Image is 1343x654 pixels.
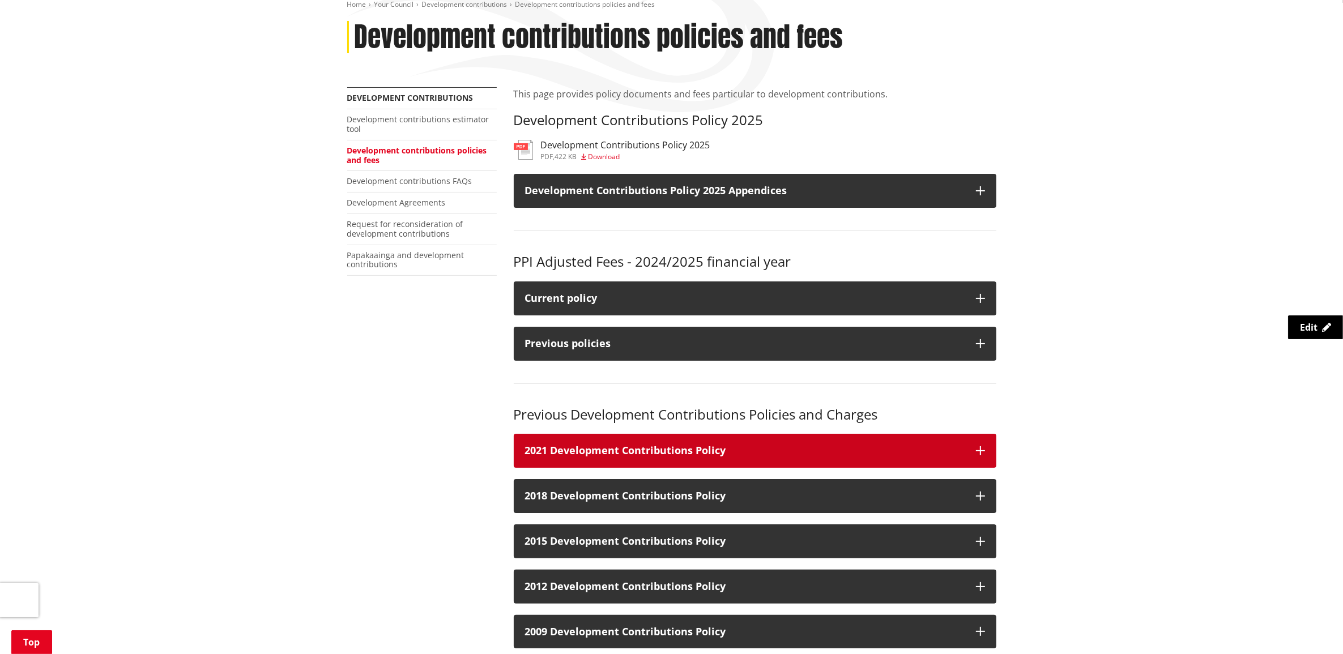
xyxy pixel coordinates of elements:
button: Development Contributions Policy 2025 Appendices [514,174,996,208]
h3: 2021 Development Contributions Policy [525,445,965,456]
h3: Development Contributions Policy 2025 Appendices [525,185,965,196]
div: Current policy [525,293,965,304]
div: Previous policies [525,338,965,349]
h3: Development Contributions Policy 2025 [541,140,710,151]
a: Development Contributions Policy 2025 pdf,422 KB Download [514,140,710,160]
button: 2015 Development Contributions Policy [514,524,996,558]
h3: 2009 Development Contributions Policy [525,626,965,638]
a: Development contributions policies and fees [347,145,487,165]
a: Development Agreements [347,197,446,208]
a: Development contributions [347,92,474,103]
button: 2018 Development Contributions Policy [514,479,996,513]
span: 422 KB [555,152,577,161]
span: Download [589,152,620,161]
button: Previous policies [514,327,996,361]
h3: 2012 Development Contributions Policy [525,581,965,592]
a: Papakaainga and development contributions [347,250,464,270]
p: This page provides policy documents and fees particular to development contributions. [514,87,996,101]
h3: Previous Development Contributions Policies and Charges [514,407,996,423]
div: , [541,153,710,160]
a: Development contributions estimator tool [347,114,489,134]
img: document-pdf.svg [514,140,533,160]
h3: 2018 Development Contributions Policy [525,490,965,502]
h1: Development contributions policies and fees [355,21,843,54]
a: Development contributions FAQs [347,176,472,186]
a: Top [11,630,52,654]
button: 2021 Development Contributions Policy [514,434,996,468]
iframe: Messenger Launcher [1291,606,1332,647]
button: Current policy [514,281,996,315]
button: 2012 Development Contributions Policy [514,570,996,604]
span: pdf [541,152,553,161]
a: Request for reconsideration of development contributions [347,219,463,239]
h3: PPI Adjusted Fees - 2024/2025 financial year [514,254,996,270]
h3: 2015 Development Contributions Policy [525,536,965,547]
h3: Development Contributions Policy 2025 [514,112,996,129]
button: 2009 Development Contributions Policy [514,615,996,649]
span: Edit [1300,321,1318,334]
a: Edit [1288,315,1343,339]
